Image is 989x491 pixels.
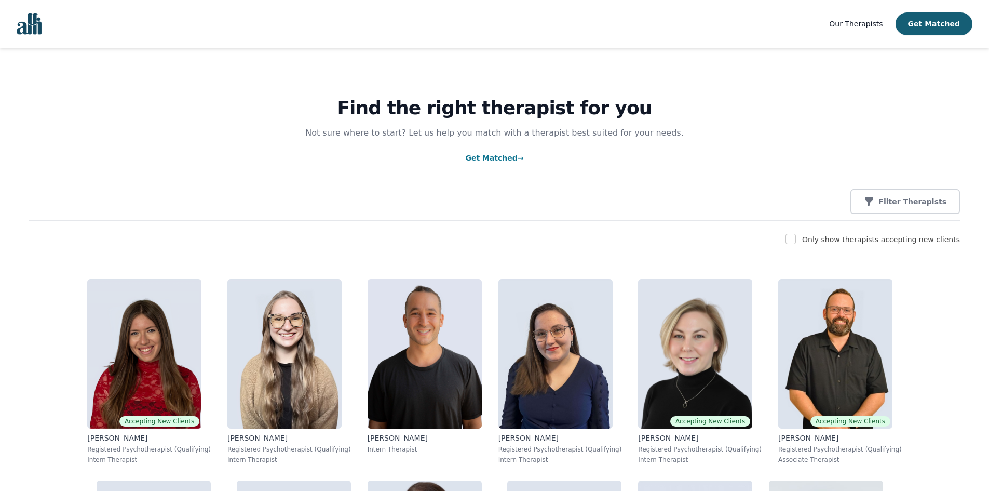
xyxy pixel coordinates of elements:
[770,271,910,472] a: Josh_CadieuxAccepting New Clients[PERSON_NAME]Registered Psychotherapist (Qualifying)Associate Th...
[896,12,972,35] button: Get Matched
[368,279,482,429] img: Kavon_Banejad
[29,98,960,118] h1: Find the right therapist for you
[490,271,630,472] a: Vanessa_McCulloch[PERSON_NAME]Registered Psychotherapist (Qualifying)Intern Therapist
[368,433,482,443] p: [PERSON_NAME]
[498,279,613,429] img: Vanessa_McCulloch
[227,279,342,429] img: Faith_Woodley
[829,20,883,28] span: Our Therapists
[368,445,482,454] p: Intern Therapist
[87,279,201,429] img: Alisha_Levine
[778,279,892,429] img: Josh_Cadieux
[227,445,351,454] p: Registered Psychotherapist (Qualifying)
[17,13,42,35] img: alli logo
[87,445,211,454] p: Registered Psychotherapist (Qualifying)
[829,18,883,30] a: Our Therapists
[638,433,762,443] p: [PERSON_NAME]
[778,456,902,464] p: Associate Therapist
[227,456,351,464] p: Intern Therapist
[79,271,219,472] a: Alisha_LevineAccepting New Clients[PERSON_NAME]Registered Psychotherapist (Qualifying)Intern Ther...
[778,445,902,454] p: Registered Psychotherapist (Qualifying)
[498,445,622,454] p: Registered Psychotherapist (Qualifying)
[810,416,890,427] span: Accepting New Clients
[630,271,770,472] a: Jocelyn_CrawfordAccepting New Clients[PERSON_NAME]Registered Psychotherapist (Qualifying)Intern T...
[518,154,524,162] span: →
[295,127,694,139] p: Not sure where to start? Let us help you match with a therapist best suited for your needs.
[119,416,199,427] span: Accepting New Clients
[359,271,490,472] a: Kavon_Banejad[PERSON_NAME]Intern Therapist
[638,445,762,454] p: Registered Psychotherapist (Qualifying)
[638,456,762,464] p: Intern Therapist
[850,189,960,214] button: Filter Therapists
[465,154,523,162] a: Get Matched
[802,235,960,244] label: Only show therapists accepting new clients
[498,433,622,443] p: [PERSON_NAME]
[638,279,752,429] img: Jocelyn_Crawford
[227,433,351,443] p: [PERSON_NAME]
[778,433,902,443] p: [PERSON_NAME]
[878,196,946,207] p: Filter Therapists
[219,271,359,472] a: Faith_Woodley[PERSON_NAME]Registered Psychotherapist (Qualifying)Intern Therapist
[87,456,211,464] p: Intern Therapist
[498,456,622,464] p: Intern Therapist
[87,433,211,443] p: [PERSON_NAME]
[670,416,750,427] span: Accepting New Clients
